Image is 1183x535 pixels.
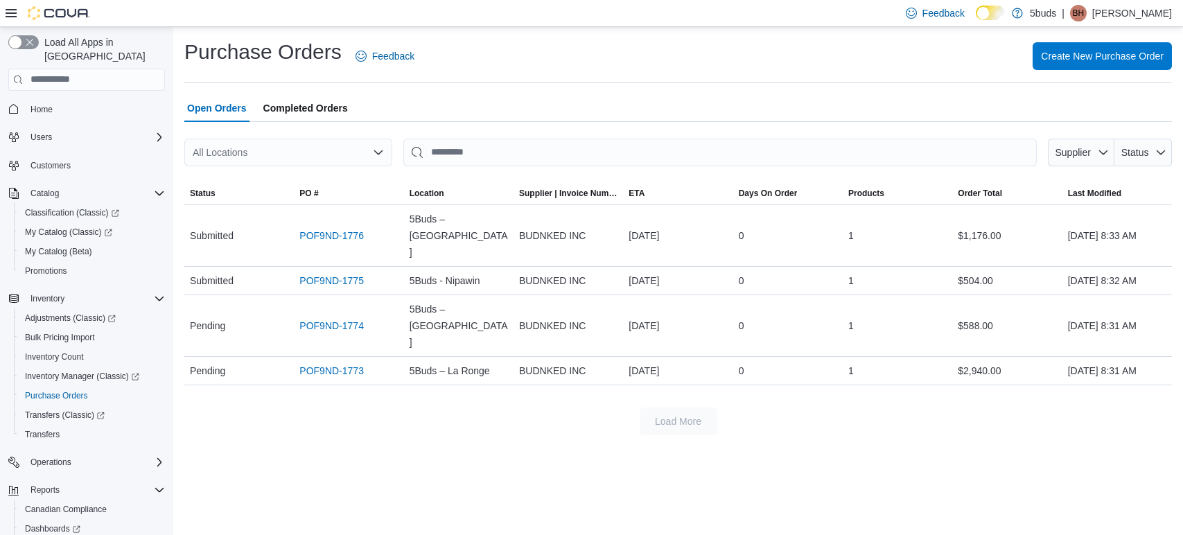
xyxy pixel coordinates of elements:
span: Completed Orders [263,94,348,122]
span: Canadian Compliance [19,501,165,518]
a: Inventory Manager (Classic) [14,367,170,386]
span: Bulk Pricing Import [25,332,95,343]
button: Canadian Compliance [14,500,170,519]
a: POF9ND-1773 [299,362,364,379]
button: Users [25,129,58,146]
button: Catalog [3,184,170,203]
span: Reports [30,484,60,495]
span: 0 [739,362,744,379]
div: BUDNKED INC [514,222,623,249]
a: Promotions [19,263,73,279]
span: 1 [848,362,854,379]
span: Inventory Manager (Classic) [19,368,165,385]
button: Promotions [14,261,170,281]
input: This is a search bar. After typing your query, hit enter to filter the results lower in the page. [403,139,1037,166]
img: Cova [28,6,90,20]
span: Transfers (Classic) [25,410,105,421]
span: Transfers (Classic) [19,407,165,423]
a: Transfers [19,426,65,443]
span: Classification (Classic) [25,207,119,218]
div: $1,176.00 [952,222,1062,249]
a: Classification (Classic) [14,203,170,222]
span: Canadian Compliance [25,504,107,515]
a: Purchase Orders [19,387,94,404]
button: Supplier [1048,139,1114,166]
span: 1 [848,317,854,334]
span: Location [410,188,444,199]
span: 5Buds – [GEOGRAPHIC_DATA] [410,301,508,351]
span: Create New Purchase Order [1041,49,1164,63]
span: Adjustments (Classic) [19,310,165,326]
span: Order Total [958,188,1002,199]
span: Pending [190,362,225,379]
span: Status [190,188,216,199]
button: Order Total [952,182,1062,204]
span: Inventory Count [19,349,165,365]
input: Dark Mode [976,6,1005,20]
p: 5buds [1030,5,1056,21]
span: My Catalog (Beta) [25,246,92,257]
a: Transfers (Classic) [19,407,110,423]
span: Supplier | Invoice Number [519,188,617,199]
p: | [1062,5,1064,21]
span: Days On Order [739,188,798,199]
span: 5Buds - Nipawin [410,272,480,289]
span: Load More [655,414,701,428]
span: My Catalog (Classic) [25,227,112,238]
button: Status [184,182,294,204]
button: ETA [623,182,733,204]
span: Transfers [19,426,165,443]
button: Home [3,99,170,119]
span: Dashboards [25,523,80,534]
span: Status [1121,147,1149,158]
span: Open Orders [187,94,247,122]
span: Classification (Classic) [19,204,165,221]
div: BUDNKED INC [514,267,623,295]
span: Load All Apps in [GEOGRAPHIC_DATA] [39,35,165,63]
span: Pending [190,317,225,334]
div: $504.00 [952,267,1062,295]
span: Catalog [25,185,165,202]
span: BH [1073,5,1085,21]
p: [PERSON_NAME] [1092,5,1172,21]
div: [DATE] 8:31 AM [1062,357,1172,385]
span: Transfers [25,429,60,440]
span: Purchase Orders [19,387,165,404]
button: Users [3,128,170,147]
span: Inventory [25,290,165,307]
a: POF9ND-1776 [299,227,364,244]
div: [DATE] [623,312,733,340]
button: Inventory Count [14,347,170,367]
span: Reports [25,482,165,498]
button: Catalog [25,185,64,202]
a: Home [25,101,58,118]
a: My Catalog (Classic) [19,224,118,240]
div: [DATE] [623,357,733,385]
button: Purchase Orders [14,386,170,405]
button: Last Modified [1062,182,1172,204]
button: Bulk Pricing Import [14,328,170,347]
button: Reports [3,480,170,500]
div: [DATE] 8:33 AM [1062,222,1172,249]
a: POF9ND-1774 [299,317,364,334]
span: Purchase Orders [25,390,88,401]
span: 1 [848,227,854,244]
span: Operations [30,457,71,468]
div: Brittany Harpestad [1070,5,1087,21]
span: Operations [25,454,165,471]
a: Feedback [350,42,420,70]
h1: Purchase Orders [184,38,342,66]
button: Status [1114,139,1172,166]
span: Feedback [922,6,965,20]
button: Reports [25,482,65,498]
button: Supplier | Invoice Number [514,182,623,204]
span: ETA [629,188,645,199]
span: 0 [739,272,744,289]
button: My Catalog (Beta) [14,242,170,261]
button: Days On Order [733,182,843,204]
span: PO # [299,188,318,199]
span: Dark Mode [976,20,976,21]
a: Canadian Compliance [19,501,112,518]
button: PO # [294,182,403,204]
a: Classification (Classic) [19,204,125,221]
